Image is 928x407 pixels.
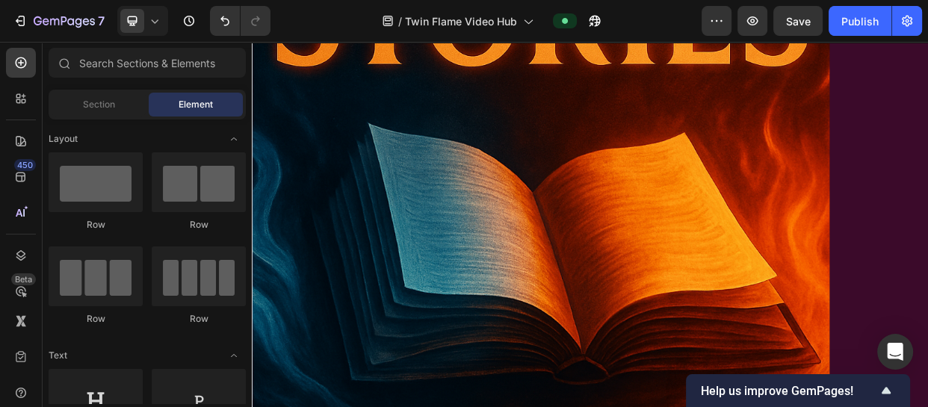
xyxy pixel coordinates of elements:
[829,6,891,36] button: Publish
[786,15,811,28] span: Save
[222,127,246,151] span: Toggle open
[49,48,246,78] input: Search Sections & Elements
[49,312,143,326] div: Row
[11,273,36,285] div: Beta
[398,13,402,29] span: /
[98,12,105,30] p: 7
[14,159,36,171] div: 450
[405,13,517,29] span: Twin Flame Video Hub
[83,98,115,111] span: Section
[252,42,928,407] iframe: Design area
[179,98,213,111] span: Element
[701,384,877,398] span: Help us improve GemPages!
[49,349,67,362] span: Text
[773,6,823,36] button: Save
[841,13,879,29] div: Publish
[6,6,111,36] button: 7
[222,344,246,367] span: Toggle open
[152,218,246,232] div: Row
[210,6,270,36] div: Undo/Redo
[49,218,143,232] div: Row
[49,132,78,146] span: Layout
[877,334,913,370] div: Open Intercom Messenger
[701,382,895,400] button: Show survey - Help us improve GemPages!
[152,312,246,326] div: Row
